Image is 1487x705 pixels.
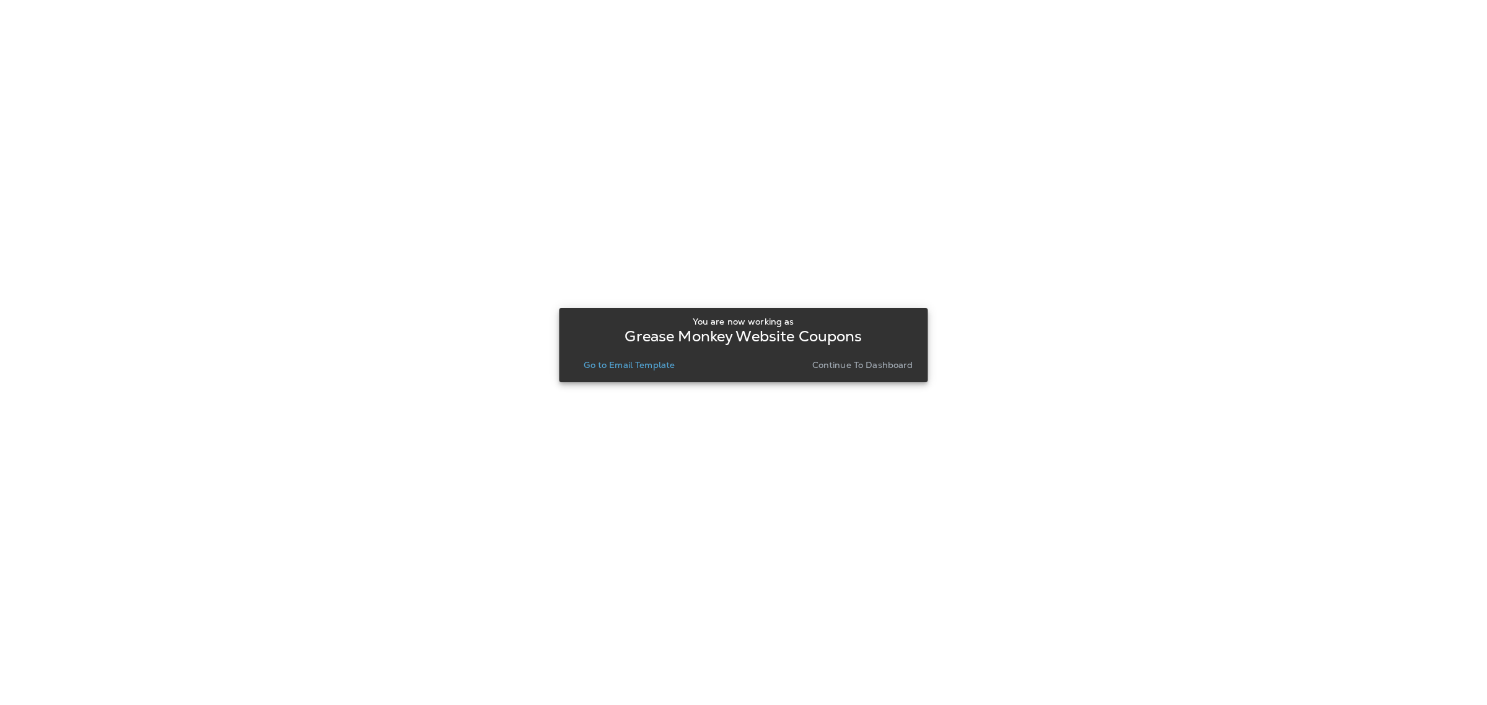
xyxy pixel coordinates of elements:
p: Grease Monkey Website Coupons [625,331,862,341]
button: Go to Email Template [579,356,680,374]
button: Continue to Dashboard [807,356,918,374]
p: Continue to Dashboard [812,360,913,370]
p: You are now working as [693,317,794,326]
p: Go to Email Template [584,360,675,370]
